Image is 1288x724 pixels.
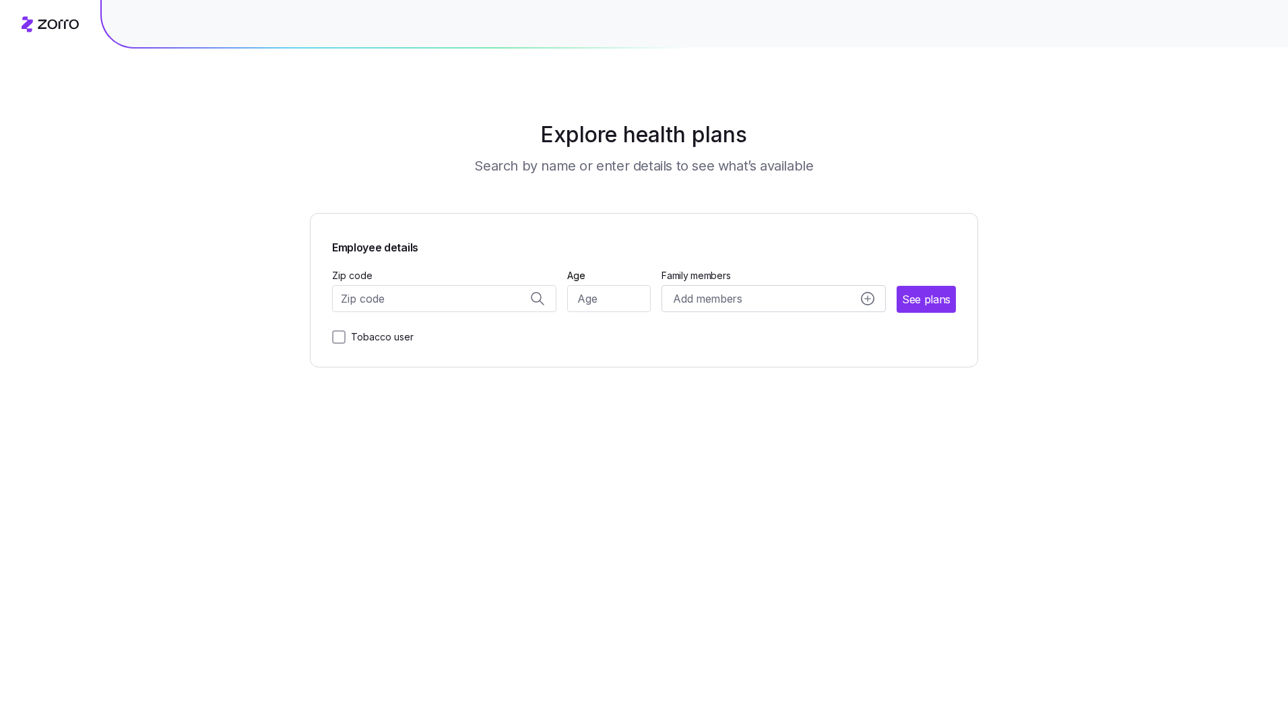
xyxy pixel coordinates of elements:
[673,291,742,307] span: Add members
[567,285,651,312] input: Age
[332,285,556,312] input: Zip code
[344,119,945,151] h1: Explore health plans
[567,268,585,283] label: Age
[902,291,951,308] span: See plans
[897,286,956,313] button: See plans
[474,156,813,175] h3: Search by name or enter details to see what’s available
[662,269,886,282] span: Family members
[662,285,886,312] button: Add membersadd icon
[861,292,874,305] svg: add icon
[332,235,956,256] span: Employee details
[332,268,373,283] label: Zip code
[346,329,414,345] label: Tobacco user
